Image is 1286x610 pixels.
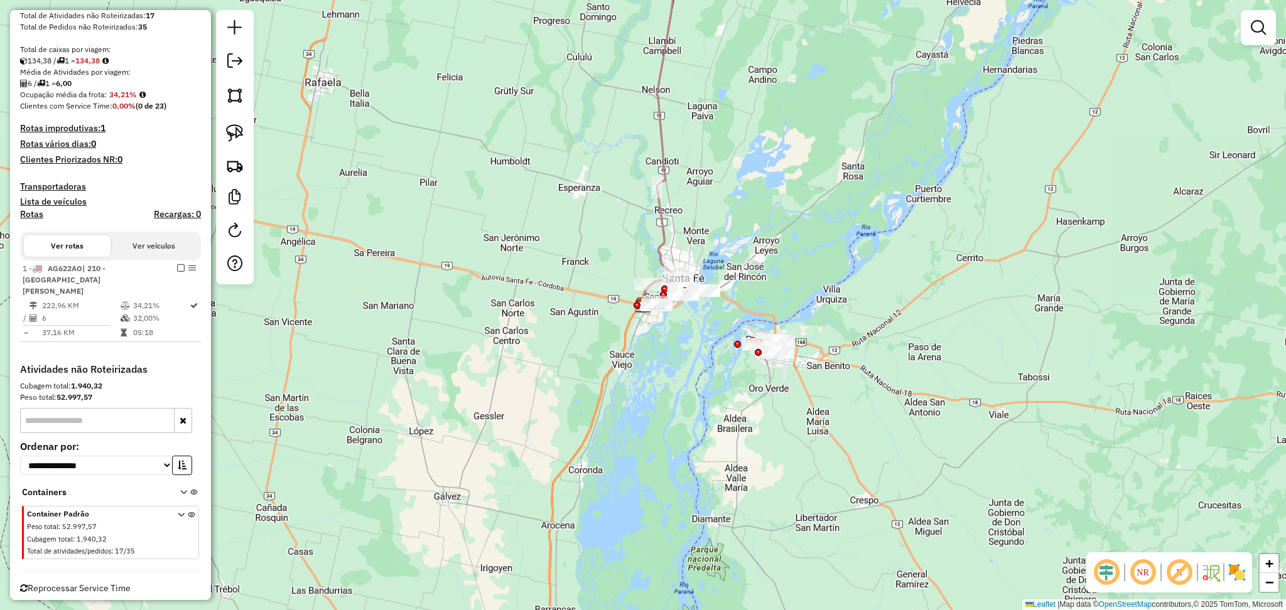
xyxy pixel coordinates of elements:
[1128,557,1158,587] span: Ocultar NR
[221,152,249,179] a: Criar rota
[20,181,201,192] h4: Transportadoras
[1227,562,1247,582] img: Exibir/Ocultar setores
[1246,15,1271,40] a: Exibir filtros
[121,302,130,309] i: % de utilização do peso
[23,264,105,296] span: | 210 - [GEOGRAPHIC_DATA][PERSON_NAME]
[41,299,120,312] td: 222,96 KM
[1022,599,1286,610] div: Map data © contributors,© 2025 TomTom, Microsoft
[20,154,201,165] h4: Clientes Priorizados NR:
[132,326,189,339] td: 05:18
[20,57,28,65] i: Cubagem total roteirizado
[749,341,781,354] div: Atividade não roteirizada - INC S.A.
[1099,600,1152,609] a: OpenStreetMap
[62,522,97,531] span: 52.997,57
[634,278,666,291] div: Atividade não roteirizada - SUPERMERCADO EL TUNEL
[136,101,166,110] strong: (0 de 23)
[20,55,201,67] div: 134,38 / 1 =
[689,284,720,297] div: Atividade não roteirizada - DORINKA SRL
[139,91,146,99] em: Média calculada utilizando a maior ocupação (%Peso ou %Cubagem) de cada rota da sessão. Rotas cro...
[1164,557,1194,587] span: Exibir rótulo
[667,288,699,301] div: Atividade não roteirizada - COTO C.I.C.S.A.
[1091,557,1121,587] span: Ocultar deslocamento
[20,196,201,207] h4: Lista de veículos
[58,522,60,531] span: :
[190,302,198,309] i: Rota otimizada
[1260,554,1278,573] a: Zoom in
[742,338,773,350] div: Atividade não roteirizada - INC S.A.
[20,380,201,392] div: Cubagem total:
[24,235,111,257] button: Ver rotas
[23,264,105,296] span: 1 -
[112,101,136,110] strong: 0,00%
[222,185,247,213] a: Criar modelo
[669,282,700,295] div: Atividade não roteirizada - COTO C.I.C.S.A.
[20,363,201,375] h4: Atividades não Roteirizadas
[27,535,73,543] span: Cubagem total
[20,67,201,78] div: Média de Atividades por viagem:
[41,312,120,324] td: 6
[20,101,112,110] span: Clientes com Service Time:
[132,312,189,324] td: 32,00%
[102,57,109,65] i: Meta Caixas/viagem: 294,28 Diferença: -159,90
[667,284,698,297] div: Atividade não roteirizada - SUPERMERCADO EL TUNEL
[138,22,147,31] strong: 35
[177,264,185,272] em: Finalizar rota
[154,209,201,220] h4: Recargas: 0
[117,154,122,165] strong: 0
[77,535,107,543] span: 1.940,32
[222,15,247,43] a: Nova sessão e pesquisa
[20,80,28,87] i: Total de Atividades
[188,264,196,272] em: Opções
[111,547,113,555] span: :
[73,535,75,543] span: :
[20,10,201,21] div: Total de Atividades não Roteirizadas:
[664,263,695,276] div: Atividade não roteirizada - SUPERMERCADO EL TUNEL
[20,123,201,134] h4: Rotas improdutivas:
[20,90,107,99] span: Ocupação média da frota:
[1265,574,1273,590] span: −
[23,326,29,339] td: =
[642,296,673,308] div: Atividade não roteirizada - SUPERMERCADO EL TUNEL
[23,312,29,324] td: /
[27,547,111,555] span: Total de atividades/pedidos
[1025,600,1056,609] a: Leaflet
[1260,573,1278,592] a: Zoom out
[226,124,244,142] img: Selecionar atividades - laço
[222,218,247,246] a: Reroteirizar Sessão
[1057,600,1059,609] span: |
[146,11,154,20] strong: 17
[172,456,192,475] button: Ordem crescente
[71,381,102,390] strong: 1.940,32
[37,80,45,87] i: Total de rotas
[56,78,72,88] strong: 6,00
[20,21,201,33] div: Total de Pedidos não Roteirizados:
[30,302,37,309] i: Distância Total
[20,78,201,89] div: 6 / 1 =
[27,522,58,531] span: Peso total
[1201,562,1221,582] img: Fluxo de ruas
[41,326,120,339] td: 37,16 KM
[20,439,201,454] label: Ordenar por:
[641,299,673,311] div: Atividade não roteirizada - SUPERMERCADO EL TUNEL
[57,392,92,402] strong: 52.997,57
[20,582,131,594] span: Reprocessar Service Time
[762,346,794,358] div: Atividade não roteirizada - DORINKA SRL
[662,272,693,284] div: Atividade não roteirizada - SUPERMERCADO EL TUNEL
[222,48,247,77] a: Exportar sessão
[121,329,127,336] i: Tempo total em rota
[764,335,795,348] div: Atividade não roteirizada - DORINKA SRL
[20,44,201,55] div: Total de caixas por viagem:
[100,122,105,134] strong: 1
[20,209,43,220] a: Rotas
[22,486,164,499] span: Containers
[132,299,189,312] td: 34,21%
[226,157,244,174] img: Criar rota
[75,56,100,65] strong: 134,38
[755,345,787,357] div: Atividade não roteirizada - INC S.A.
[20,392,201,403] div: Peso total:
[115,547,135,555] span: 17/35
[91,138,96,149] strong: 0
[757,334,789,346] div: Atividade não roteirizada - INC S.A.
[20,139,201,149] h4: Rotas vários dias:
